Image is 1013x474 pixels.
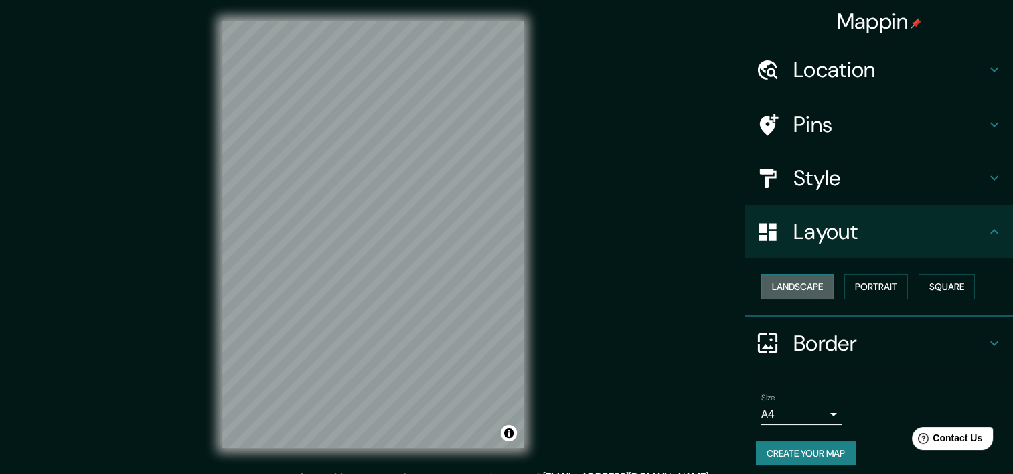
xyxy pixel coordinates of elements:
h4: Location [793,56,986,83]
div: Location [745,43,1013,96]
button: Square [919,274,975,299]
button: Toggle attribution [501,425,517,441]
img: pin-icon.png [911,18,921,29]
button: Create your map [756,441,856,466]
iframe: Help widget launcher [894,422,998,459]
button: Portrait [844,274,908,299]
div: Style [745,151,1013,205]
h4: Mappin [837,8,922,35]
div: A4 [761,404,842,425]
canvas: Map [222,21,524,448]
div: Layout [745,205,1013,258]
div: Pins [745,98,1013,151]
h4: Style [793,165,986,191]
h4: Pins [793,111,986,138]
h4: Border [793,330,986,357]
label: Size [761,392,775,403]
button: Landscape [761,274,834,299]
div: Border [745,317,1013,370]
h4: Layout [793,218,986,245]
